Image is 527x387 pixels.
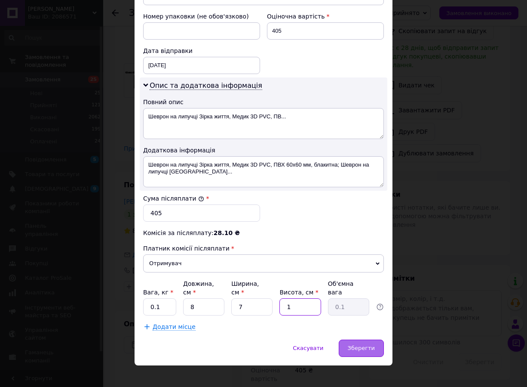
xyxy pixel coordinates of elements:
div: Повний опис [143,98,384,106]
div: Додаткова інформація [143,146,384,155]
label: Вага, кг [143,289,173,296]
span: 28.10 ₴ [214,229,240,236]
label: Довжина, см [183,280,214,296]
label: Сума післяплати [143,195,204,202]
span: Додати місце [153,323,196,331]
div: Оціночна вартість [267,12,384,21]
span: Зберегти [348,345,375,351]
textarea: Шеврон на липучці Зірка життя, Медик 3D PVC, ПВХ 60х60 мм, блакитна; Шеврон на липучці [GEOGRAPHI... [143,156,384,187]
span: Отримувач [143,254,384,272]
div: Комісія за післяплату: [143,229,384,237]
div: Об'ємна вага [328,279,369,297]
span: Платник комісії післяплати [143,245,230,252]
div: Дата відправки [143,46,260,55]
textarea: Шеврон на липучці Зірка життя, Медик 3D PVC, ПВ... [143,108,384,139]
div: Номер упаковки (не обов'язково) [143,12,260,21]
span: Опис та додаткова інформація [150,81,262,90]
label: Висота, см [279,289,318,296]
span: Скасувати [293,345,323,351]
label: Ширина, см [231,280,259,296]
